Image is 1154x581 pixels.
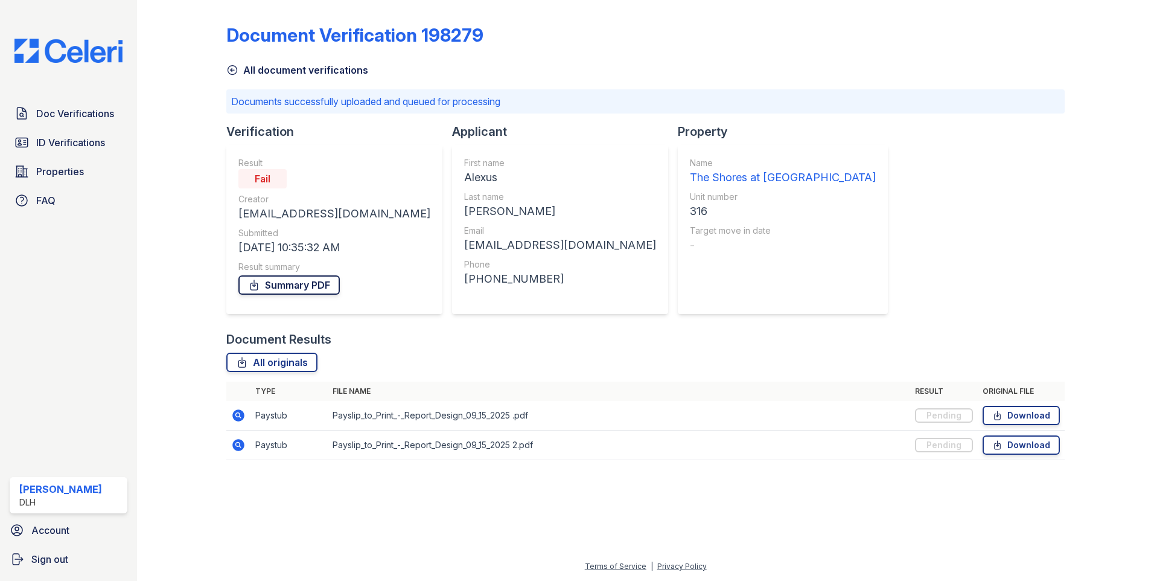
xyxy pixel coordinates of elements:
[238,205,430,222] div: [EMAIL_ADDRESS][DOMAIN_NAME]
[678,123,897,140] div: Property
[5,39,132,63] img: CE_Logo_Blue-a8612792a0a2168367f1c8372b55b34899dd931a85d93a1a3d3e32e68fde9ad4.png
[36,135,105,150] span: ID Verifications
[983,435,1060,455] a: Download
[915,408,973,423] div: Pending
[226,331,331,348] div: Document Results
[238,227,430,239] div: Submitted
[10,101,127,126] a: Doc Verifications
[31,523,69,538] span: Account
[690,169,876,186] div: The Shores at [GEOGRAPHIC_DATA]
[328,431,910,460] td: Payslip_to_Print_-_Report_Design_09_15_2025 2.pdf
[36,164,84,179] span: Properties
[690,157,876,169] div: Name
[238,157,430,169] div: Result
[328,382,910,401] th: File name
[238,239,430,256] div: [DATE] 10:35:32 AM
[452,123,678,140] div: Applicant
[226,63,368,77] a: All document verifications
[5,518,132,542] a: Account
[250,431,328,460] td: Paystub
[464,237,656,254] div: [EMAIL_ADDRESS][DOMAIN_NAME]
[238,261,430,273] div: Result summary
[464,225,656,237] div: Email
[10,130,127,155] a: ID Verifications
[238,169,287,188] div: Fail
[250,382,328,401] th: Type
[585,562,646,571] a: Terms of Service
[910,382,978,401] th: Result
[915,438,973,452] div: Pending
[226,24,483,46] div: Document Verification 198279
[328,401,910,431] td: Payslip_to_Print_-_Report_Design_09_15_2025 .pdf
[19,496,102,509] div: DLH
[657,562,707,571] a: Privacy Policy
[690,237,876,254] div: -
[5,547,132,571] a: Sign out
[464,191,656,203] div: Last name
[464,271,656,287] div: [PHONE_NUMBER]
[36,193,56,208] span: FAQ
[978,382,1065,401] th: Original file
[464,203,656,220] div: [PERSON_NAME]
[10,188,127,213] a: FAQ
[31,552,68,567] span: Sign out
[10,159,127,184] a: Properties
[690,203,876,220] div: 316
[464,157,656,169] div: First name
[231,94,1060,109] p: Documents successfully uploaded and queued for processing
[464,258,656,271] div: Phone
[690,191,876,203] div: Unit number
[651,562,653,571] div: |
[690,225,876,237] div: Target move in date
[238,275,340,295] a: Summary PDF
[36,106,114,121] span: Doc Verifications
[690,157,876,186] a: Name The Shores at [GEOGRAPHIC_DATA]
[238,193,430,205] div: Creator
[226,123,452,140] div: Verification
[983,406,1060,425] a: Download
[19,482,102,496] div: [PERSON_NAME]
[250,401,328,431] td: Paystub
[464,169,656,186] div: Alexus
[226,353,317,372] a: All originals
